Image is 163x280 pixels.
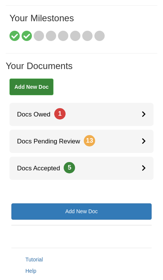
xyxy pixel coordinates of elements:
[64,162,75,173] span: 5
[9,111,66,118] span: Docs Owed
[6,61,157,79] h1: Your Documents
[84,135,95,146] span: 13
[9,157,154,180] a: Docs Accepted5
[25,268,36,274] a: Help
[9,138,95,145] span: Docs Pending Review
[9,130,154,153] a: Docs Pending Review13
[11,203,152,220] a: Add New Doc
[9,13,152,31] h1: Your Milestones
[54,108,66,120] span: 1
[9,79,53,95] a: Add New Doc
[25,256,43,263] a: Tutorial
[9,103,154,126] a: Docs Owed1
[9,165,75,172] span: Docs Accepted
